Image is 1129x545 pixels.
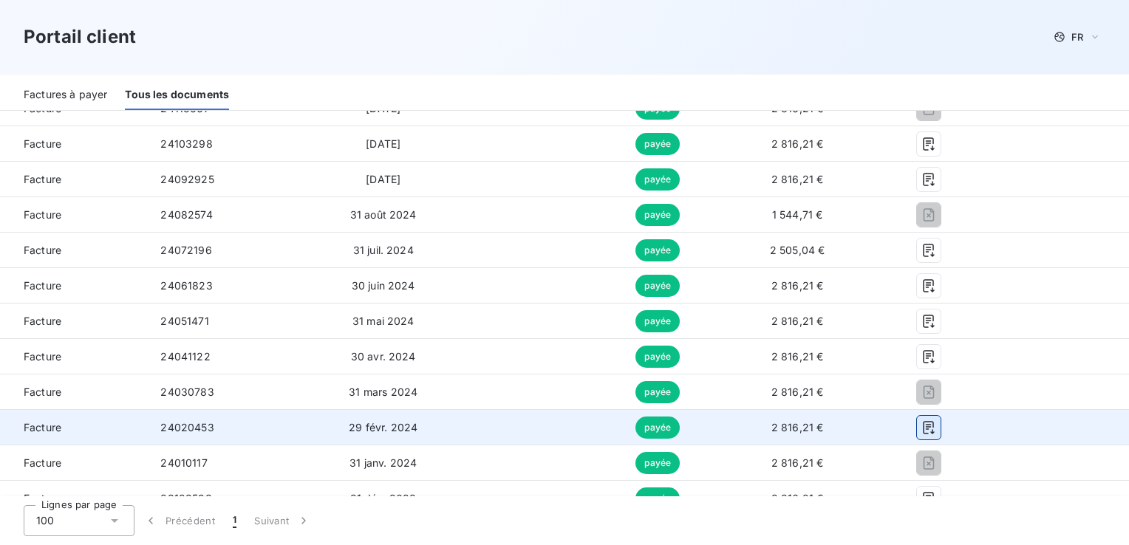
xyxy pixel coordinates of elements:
span: [DATE] [366,173,400,185]
span: payée [635,168,680,191]
span: FR [1071,31,1083,43]
span: 29 févr. 2024 [349,421,417,433]
span: 2 505,04 € [770,244,825,256]
span: Facture [12,314,137,329]
span: 31 janv. 2024 [349,456,417,469]
button: 1 [224,505,245,536]
span: 24072196 [160,244,211,256]
span: 2 816,21 € [771,421,824,433]
span: 31 juil. 2024 [353,244,414,256]
div: Tous les documents [125,80,229,111]
span: 24051471 [160,315,208,327]
span: 2 816,21 € [771,456,824,469]
span: 2 816,21 € [771,279,824,292]
span: 24030783 [160,385,214,398]
span: Facture [12,172,137,187]
span: 100 [36,513,54,528]
span: Facture [12,278,137,293]
span: 24092925 [160,173,214,185]
span: 24010117 [160,456,207,469]
span: Facture [12,243,137,258]
button: Précédent [134,505,224,536]
span: payée [635,133,680,155]
span: 2 816,21 € [771,350,824,363]
span: payée [635,275,680,297]
span: 31 août 2024 [350,208,417,221]
span: 30 juin 2024 [352,279,415,292]
span: payée [635,204,680,226]
span: 24113667 [160,102,209,114]
span: [DATE] [366,137,400,150]
span: 2 816,21 € [771,137,824,150]
span: 24103298 [160,137,212,150]
span: 31 mars 2024 [349,385,417,398]
span: 2 816,21 € [771,315,824,327]
span: 24082574 [160,208,212,221]
span: 23123593 [160,492,211,504]
button: Suivant [245,505,320,536]
span: Facture [12,208,137,222]
span: 2 816,21 € [771,173,824,185]
span: Facture [12,385,137,400]
h3: Portail client [24,24,136,50]
span: Facture [12,349,137,364]
span: payée [635,417,680,439]
span: 1 [233,513,236,528]
span: 24041122 [160,350,210,363]
span: 30 avr. 2024 [351,350,416,363]
span: payée [635,310,680,332]
span: payée [635,346,680,368]
span: 31 mai 2024 [352,315,415,327]
span: payée [635,239,680,261]
span: Facture [12,137,137,151]
span: 1 544,71 € [772,208,823,221]
span: Facture [12,491,137,506]
span: payée [635,487,680,510]
span: Facture [12,456,137,470]
span: 2 816,21 € [771,102,824,114]
span: 2 816,21 € [771,492,824,504]
span: payée [635,381,680,403]
span: 24061823 [160,279,212,292]
span: 24020453 [160,421,214,433]
span: Facture [12,420,137,435]
span: payée [635,452,680,474]
div: Factures à payer [24,80,107,111]
span: 31 déc. 2023 [350,492,417,504]
span: 2 816,21 € [771,385,824,398]
span: [DATE] [366,102,400,114]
